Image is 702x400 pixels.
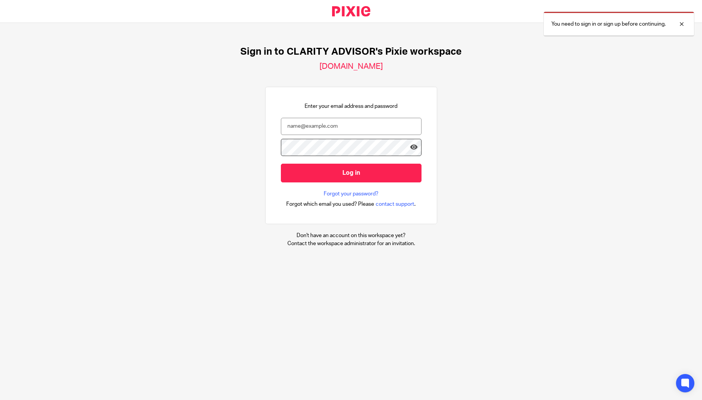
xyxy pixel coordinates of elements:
[240,46,462,58] h1: Sign in to CLARITY ADVISOR's Pixie workspace
[551,20,666,28] p: You need to sign in or sign up before continuing.
[286,200,416,208] div: .
[287,240,415,247] p: Contact the workspace administrator for an invitation.
[376,200,414,208] span: contact support
[305,102,397,110] p: Enter your email address and password
[286,200,374,208] span: Forgot which email you used? Please
[281,164,422,182] input: Log in
[287,232,415,239] p: Don't have an account on this workspace yet?
[281,118,422,135] input: name@example.com
[324,190,378,198] a: Forgot your password?
[319,62,383,72] h2: [DOMAIN_NAME]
